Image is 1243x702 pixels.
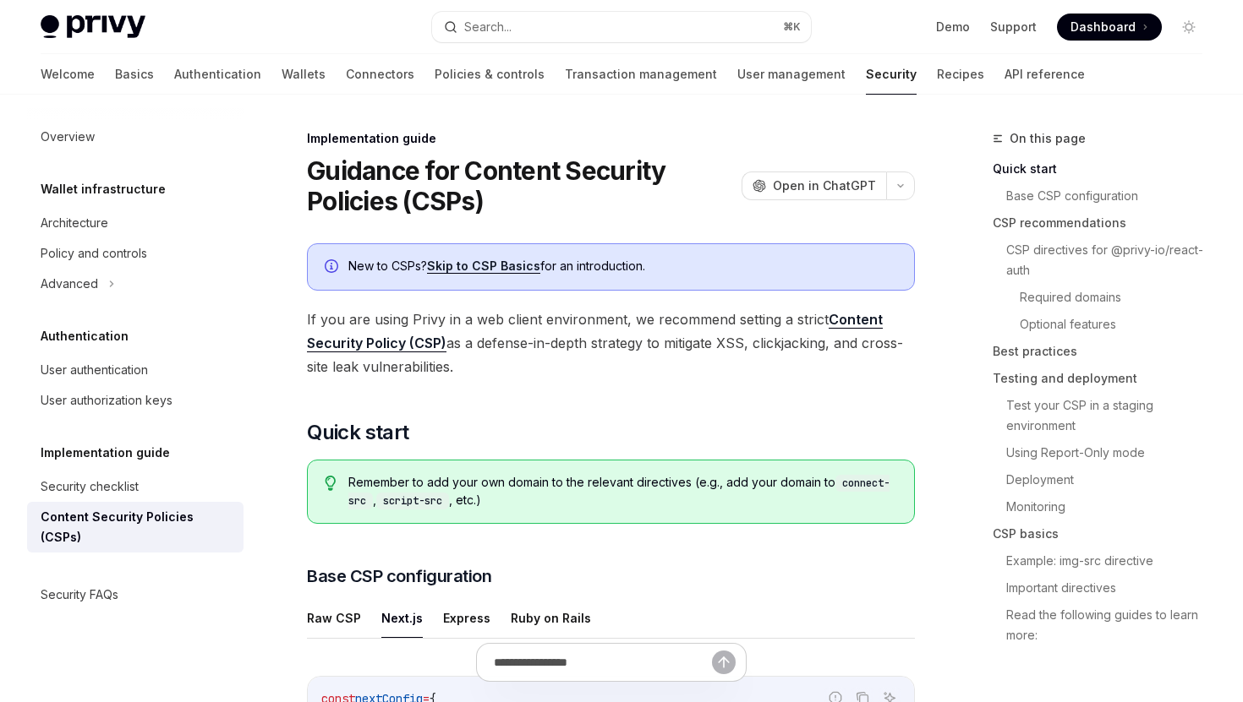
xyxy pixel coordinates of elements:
[41,179,166,199] h5: Wallet infrastructure
[1006,237,1216,284] a: CSP directives for @privy-io/react-auth
[1020,284,1216,311] a: Required domains
[41,326,129,346] h5: Authentication
[27,385,244,416] a: User authorization keys
[427,258,540,274] a: Skip to CSP Basics
[307,130,915,147] div: Implementation guide
[435,54,545,95] a: Policies & controls
[783,20,801,34] span: ⌘ K
[41,243,147,264] div: Policy and controls
[27,355,244,385] a: User authentication
[1006,466,1216,493] a: Deployment
[381,598,423,638] button: Next.js
[41,360,148,380] div: User authentication
[174,54,261,95] a: Authentication
[41,127,95,147] div: Overview
[443,598,490,638] button: Express
[41,274,98,294] div: Advanced
[773,177,876,194] span: Open in ChatGPT
[1006,493,1216,520] a: Monitoring
[348,474,897,509] span: Remember to add your own domain to the relevant directives (e.g., add your domain to , , etc.)
[1071,19,1136,35] span: Dashboard
[346,54,414,95] a: Connectors
[993,520,1216,547] a: CSP basics
[27,208,244,238] a: Architecture
[325,259,342,276] svg: Info
[993,155,1216,182] a: Quick start
[348,475,890,509] code: connect-src
[742,171,886,200] button: Open in ChatGPT
[41,476,139,497] div: Security checklist
[737,54,846,95] a: User management
[1175,14,1202,41] button: Toggle dark mode
[1006,601,1216,649] a: Read the following guides to learn more:
[1006,439,1216,466] a: Using Report-Only mode
[41,15,145,39] img: light logo
[937,54,984,95] a: Recipes
[115,54,154,95] a: Basics
[1006,547,1216,574] a: Example: img-src directive
[27,238,244,269] a: Policy and controls
[307,564,491,588] span: Base CSP configuration
[1006,574,1216,601] a: Important directives
[1057,14,1162,41] a: Dashboard
[990,19,1037,35] a: Support
[27,122,244,152] a: Overview
[41,213,108,233] div: Architecture
[565,54,717,95] a: Transaction management
[282,54,326,95] a: Wallets
[1006,182,1216,210] a: Base CSP configuration
[511,598,591,638] button: Ruby on Rails
[464,17,512,37] div: Search...
[307,419,408,446] span: Quick start
[712,650,736,674] button: Send message
[41,443,170,463] h5: Implementation guide
[432,12,810,42] button: Search...⌘K
[41,54,95,95] a: Welcome
[27,471,244,502] a: Security checklist
[1020,311,1216,338] a: Optional features
[866,54,917,95] a: Security
[307,307,915,378] span: If you are using Privy in a web client environment, we recommend setting a strict as a defense-in...
[1005,54,1085,95] a: API reference
[348,258,897,276] div: New to CSPs? for an introduction.
[27,580,244,610] a: Security FAQs
[307,155,735,216] h1: Guidance for Content Security Policies (CSPs)
[41,585,118,605] div: Security FAQs
[325,476,337,491] svg: Tip
[1006,392,1216,439] a: Test your CSP in a staging environment
[1010,128,1086,149] span: On this page
[993,210,1216,237] a: CSP recommendations
[936,19,970,35] a: Demo
[41,390,172,411] div: User authorization keys
[993,338,1216,365] a: Best practices
[993,365,1216,392] a: Testing and deployment
[307,598,361,638] button: Raw CSP
[27,502,244,552] a: Content Security Policies (CSPs)
[376,492,449,509] code: script-src
[41,507,233,547] div: Content Security Policies (CSPs)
